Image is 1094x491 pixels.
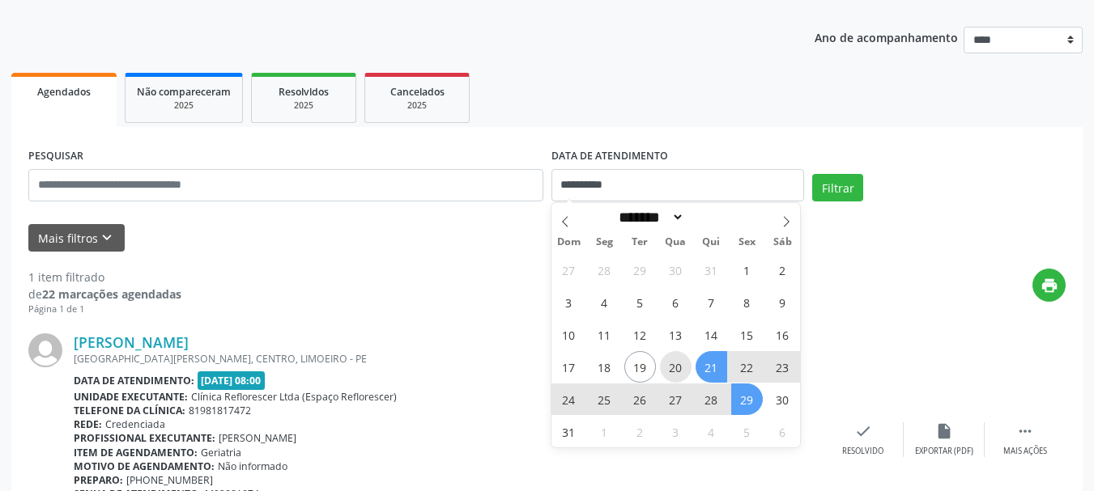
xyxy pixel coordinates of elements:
span: Agosto 31, 2025 [553,416,585,447]
span: Não informado [218,459,287,473]
span: Sex [729,237,764,248]
span: Seg [586,237,622,248]
b: Telefone da clínica: [74,404,185,417]
div: [GEOGRAPHIC_DATA][PERSON_NAME], CENTRO, LIMOEIRO - PE [74,352,823,366]
strong: 22 marcações agendadas [42,286,181,302]
span: Agosto 26, 2025 [624,383,656,415]
div: 2025 [137,99,231,112]
button: Filtrar [812,174,863,201]
span: Agosto 24, 2025 [553,383,585,415]
span: Sáb [764,237,800,248]
span: Agosto 11, 2025 [589,319,620,350]
div: Exportar (PDF) [915,446,973,457]
span: Julho 27, 2025 [553,254,585,286]
a: [PERSON_NAME] [74,333,189,351]
span: Cancelados [390,85,445,99]
span: Geriatria [201,446,241,459]
i:  [1016,422,1034,440]
span: [PHONE_NUMBER] [126,473,213,487]
div: de [28,286,181,303]
span: 81981817472 [189,404,251,417]
i: insert_drive_file [935,422,953,440]
span: Agosto 12, 2025 [624,319,656,350]
b: Motivo de agendamento: [74,459,215,473]
span: [PERSON_NAME] [219,431,296,445]
div: Resolvido [842,446,883,457]
span: Agosto 28, 2025 [696,383,727,415]
b: Unidade executante: [74,390,188,404]
span: Julho 29, 2025 [624,254,656,286]
span: Agosto 5, 2025 [624,286,656,318]
span: Agosto 4, 2025 [589,286,620,318]
span: Resolvidos [279,85,329,99]
span: Ter [622,237,658,248]
span: Setembro 3, 2025 [660,416,692,447]
span: Credenciada [105,417,165,431]
b: Profissional executante: [74,431,215,445]
input: Year [684,209,738,226]
span: Agosto 21, 2025 [696,351,727,383]
label: DATA DE ATENDIMENTO [551,144,668,169]
span: Agosto 19, 2025 [624,351,656,383]
span: [DATE] 08:00 [198,371,266,390]
span: Setembro 2, 2025 [624,416,656,447]
div: 2025 [263,99,344,112]
span: Não compareceram [137,85,231,99]
span: Setembro 5, 2025 [731,416,763,447]
i: print [1041,277,1058,294]
span: Qua [658,237,693,248]
b: Item de agendamento: [74,446,198,459]
span: Julho 28, 2025 [589,254,620,286]
b: Rede: [74,417,102,431]
span: Julho 31, 2025 [696,254,727,286]
span: Agosto 17, 2025 [553,351,585,383]
span: Julho 30, 2025 [660,254,692,286]
span: Qui [693,237,729,248]
label: PESQUISAR [28,144,83,169]
div: Página 1 de 1 [28,303,181,316]
span: Agosto 16, 2025 [767,319,798,350]
span: Agosto 20, 2025 [660,351,692,383]
span: Setembro 6, 2025 [767,416,798,447]
span: Agosto 1, 2025 [731,254,763,286]
button: Mais filtroskeyboard_arrow_down [28,224,125,252]
div: 1 item filtrado [28,269,181,286]
span: Agosto 18, 2025 [589,351,620,383]
span: Agosto 2, 2025 [767,254,798,286]
span: Agosto 9, 2025 [767,286,798,318]
i: check [854,422,872,440]
span: Agosto 25, 2025 [589,383,620,415]
span: Agosto 29, 2025 [731,383,763,415]
span: Agosto 8, 2025 [731,286,763,318]
span: Agosto 3, 2025 [553,286,585,318]
button: print [1032,269,1066,302]
p: Ano de acompanhamento [815,27,958,47]
i: keyboard_arrow_down [98,229,116,247]
span: Agosto 15, 2025 [731,319,763,350]
b: Preparo: [74,473,123,487]
span: Agosto 6, 2025 [660,286,692,318]
div: 2025 [377,99,458,112]
span: Setembro 1, 2025 [589,416,620,447]
span: Agosto 30, 2025 [767,383,798,415]
span: Agosto 7, 2025 [696,286,727,318]
span: Agendados [37,85,91,99]
span: Agosto 27, 2025 [660,383,692,415]
span: Clínica Reflorescer Ltda (Espaço Reflorescer) [191,390,397,404]
span: Agosto 23, 2025 [767,351,798,383]
span: Dom [551,237,587,248]
span: Agosto 13, 2025 [660,319,692,350]
div: Mais ações [1003,446,1047,457]
img: img [28,333,62,367]
span: Agosto 14, 2025 [696,319,727,350]
b: Data de atendimento: [74,374,194,387]
span: Agosto 22, 2025 [731,351,763,383]
select: Month [614,209,685,226]
span: Agosto 10, 2025 [553,319,585,350]
span: Setembro 4, 2025 [696,416,727,447]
